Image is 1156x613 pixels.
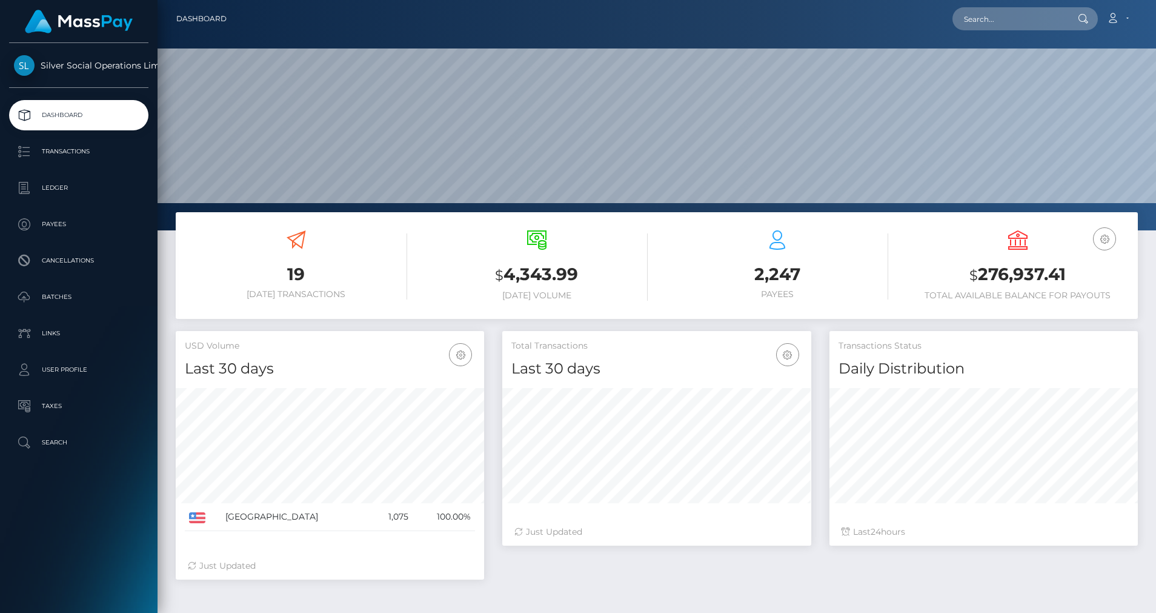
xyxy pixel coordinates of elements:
[425,290,648,301] h6: [DATE] Volume
[9,173,148,203] a: Ledger
[14,361,144,379] p: User Profile
[14,179,144,197] p: Ledger
[842,526,1126,538] div: Last hours
[511,358,802,380] h4: Last 30 days
[189,512,205,523] img: US.png
[14,106,144,124] p: Dashboard
[14,324,144,343] p: Links
[25,10,133,33] img: MassPay Logo
[185,340,475,352] h5: USD Volume
[14,434,144,452] p: Search
[969,267,978,284] small: $
[839,340,1129,352] h5: Transactions Status
[221,503,370,531] td: [GEOGRAPHIC_DATA]
[514,526,799,538] div: Just Updated
[14,215,144,233] p: Payees
[9,209,148,240] a: Payees
[9,136,148,167] a: Transactions
[906,290,1129,301] h6: Total Available Balance for Payouts
[14,397,144,415] p: Taxes
[176,6,227,32] a: Dashboard
[495,267,503,284] small: $
[9,391,148,421] a: Taxes
[371,503,413,531] td: 1,075
[188,560,472,572] div: Just Updated
[9,318,148,349] a: Links
[906,263,1129,287] h3: 276,937.41
[185,289,407,300] h6: [DATE] Transactions
[14,252,144,270] p: Cancellations
[666,289,888,300] h6: Payees
[14,55,35,76] img: Silver Social Operations Limited
[425,263,648,287] h3: 4,343.99
[9,246,148,276] a: Cancellations
[14,288,144,306] p: Batches
[413,503,475,531] td: 100.00%
[185,358,475,380] h4: Last 30 days
[9,60,148,71] span: Silver Social Operations Limited
[511,340,802,352] h5: Total Transactions
[839,358,1129,380] h4: Daily Distribution
[952,7,1066,30] input: Search...
[9,282,148,312] a: Batches
[14,142,144,161] p: Transactions
[871,526,881,537] span: 24
[666,263,888,286] h3: 2,247
[9,427,148,458] a: Search
[185,263,407,286] h3: 19
[9,100,148,130] a: Dashboard
[9,355,148,385] a: User Profile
